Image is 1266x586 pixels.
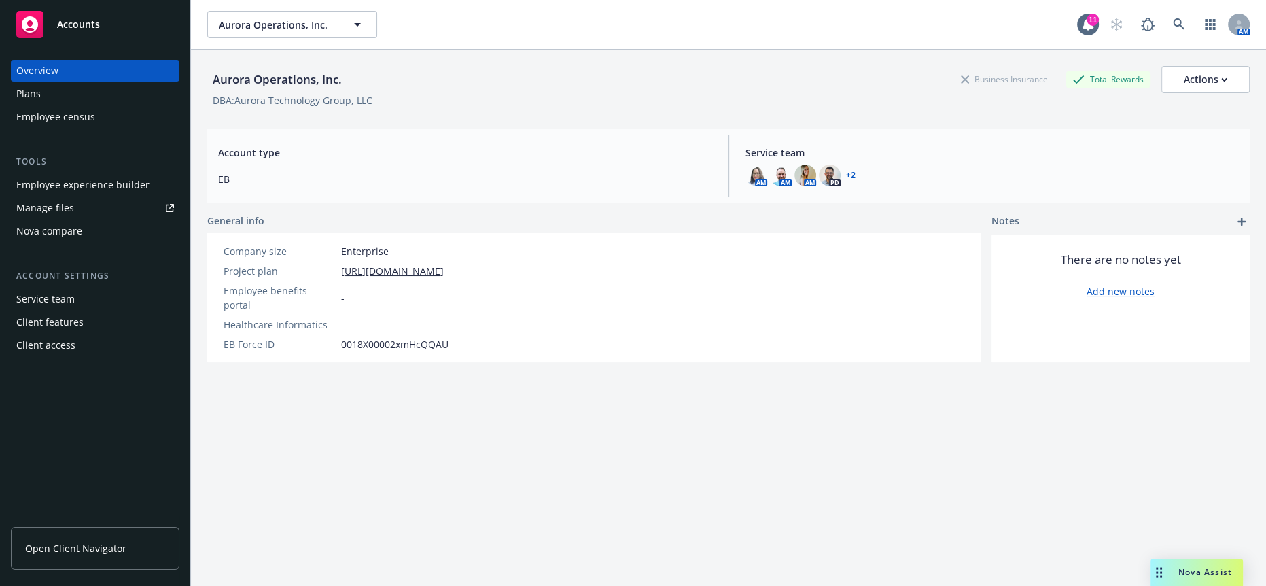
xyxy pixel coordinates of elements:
a: Search [1165,11,1193,38]
span: - [341,317,345,332]
a: Add new notes [1087,284,1155,298]
span: Notes [991,213,1019,230]
div: Total Rewards [1066,71,1150,88]
div: 11 [1087,14,1099,26]
div: Nova compare [16,220,82,242]
a: Start snowing [1103,11,1130,38]
a: Nova compare [11,220,179,242]
div: Actions [1184,67,1227,92]
a: [URL][DOMAIN_NAME] [341,264,444,278]
a: Manage files [11,197,179,219]
div: Project plan [224,264,336,278]
div: Manage files [16,197,74,219]
a: Overview [11,60,179,82]
span: General info [207,213,264,228]
img: photo [794,165,816,186]
span: Service team [745,145,1239,160]
a: Employee experience builder [11,174,179,196]
span: There are no notes yet [1061,252,1181,268]
span: Nova Assist [1178,566,1232,578]
a: Client access [11,334,179,356]
button: Actions [1161,66,1250,93]
img: photo [745,165,767,186]
div: Tools [11,155,179,169]
a: add [1233,213,1250,230]
img: photo [819,165,841,186]
div: Employee census [16,106,95,128]
a: Employee census [11,106,179,128]
div: Aurora Operations, Inc. [207,71,347,88]
span: - [341,291,345,305]
div: Business Insurance [954,71,1055,88]
span: 0018X00002xmHcQQAU [341,337,449,351]
div: Company size [224,244,336,258]
div: DBA: Aurora Technology Group, LLC [213,93,372,107]
a: Report a Bug [1134,11,1161,38]
a: Service team [11,288,179,310]
div: Account settings [11,269,179,283]
div: Employee benefits portal [224,283,336,312]
div: EB Force ID [224,337,336,351]
span: EB [218,172,712,186]
button: Nova Assist [1150,559,1243,586]
a: Plans [11,83,179,105]
span: Aurora Operations, Inc. [219,18,336,32]
div: Service team [16,288,75,310]
div: Client features [16,311,84,333]
span: Open Client Navigator [25,541,126,555]
a: Client features [11,311,179,333]
div: Plans [16,83,41,105]
div: Client access [16,334,75,356]
span: Account type [218,145,712,160]
a: Switch app [1197,11,1224,38]
div: Overview [16,60,58,82]
a: +2 [846,171,856,179]
button: Aurora Operations, Inc. [207,11,377,38]
span: Enterprise [341,244,389,258]
span: Accounts [57,19,100,30]
div: Drag to move [1150,559,1167,586]
img: photo [770,165,792,186]
a: Accounts [11,5,179,44]
div: Healthcare Informatics [224,317,336,332]
div: Employee experience builder [16,174,150,196]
